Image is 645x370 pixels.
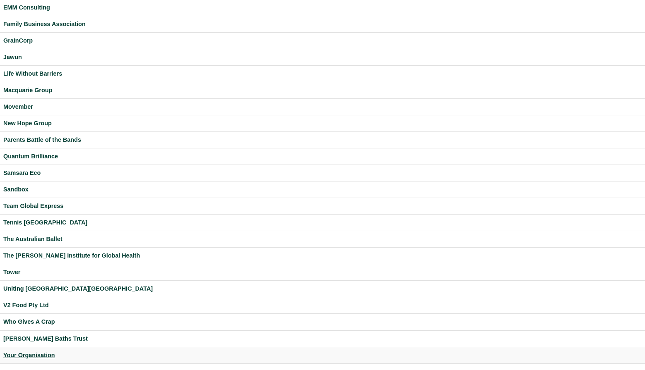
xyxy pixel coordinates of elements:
[3,86,642,95] a: Macquarie Group
[3,351,642,360] a: Your Organisation
[3,19,642,29] a: Family Business Association
[3,119,642,128] a: New Hope Group
[3,36,642,45] a: GrainCorp
[3,185,642,194] a: Sandbox
[3,251,642,260] a: The [PERSON_NAME] Institute for Global Health
[3,152,642,161] a: Quantum Brilliance
[3,334,642,344] a: [PERSON_NAME] Baths Trust
[3,301,642,310] a: V2 Food Pty Ltd
[3,284,642,294] a: Uniting [GEOGRAPHIC_DATA][GEOGRAPHIC_DATA]
[3,69,642,79] a: Life Without Barriers
[3,168,642,178] a: Samsara Eco
[3,135,642,145] a: Parents Battle of the Bands
[3,234,642,244] a: The Australian Ballet
[3,3,642,12] a: EMM Consulting
[3,218,642,227] a: Tennis [GEOGRAPHIC_DATA]
[3,267,642,277] a: Tower
[3,201,642,211] a: Team Global Express
[3,317,642,327] a: Who Gives A Crap
[3,53,642,62] a: Jawun
[3,102,642,112] a: Movember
